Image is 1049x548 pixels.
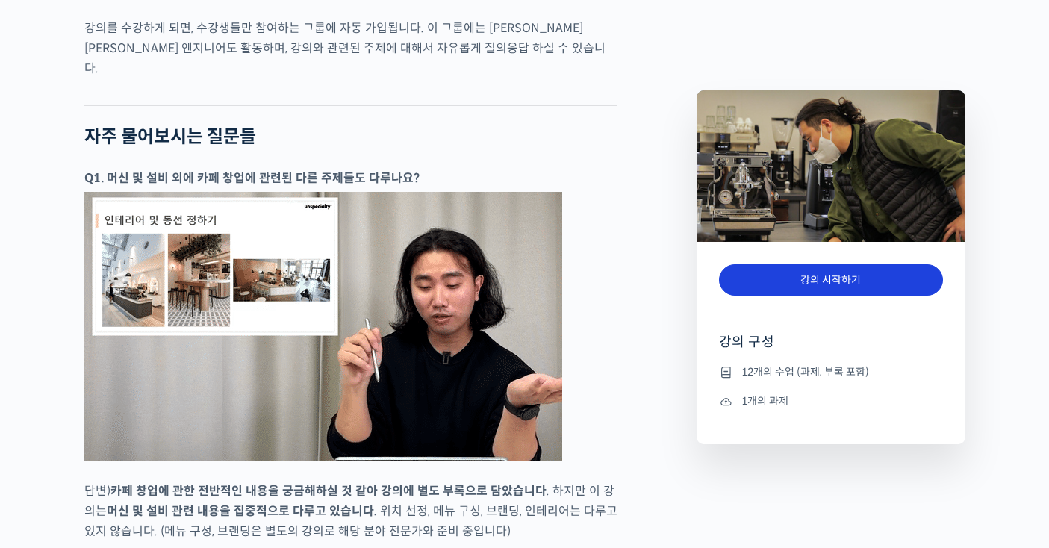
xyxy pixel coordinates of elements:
li: 12개의 수업 (과제, 부록 포함) [719,363,943,381]
a: 대화 [99,424,193,461]
p: 답변) . 하지만 이 강의는 . 위치 선정, 메뉴 구성, 브랜딩, 인테리어는 다루고 있지 않습니다. (메뉴 구성, 브랜딩은 별도의 강의로 해당 분야 전문가와 준비 중입니다) [84,481,617,541]
strong: 머신 및 설비 관련 내용을 집중적으로 다루고 있습니다 [107,503,374,519]
a: 설정 [193,424,287,461]
a: 강의 시작하기 [719,264,943,296]
strong: 카페 창업에 관한 전반적인 내용을 궁금해하실 것 같아 강의에 별도 부록으로 담았습니다 [110,483,547,499]
span: 설정 [231,446,249,458]
span: 홈 [47,446,56,458]
strong: 자주 물어보시는 질문들 [84,125,256,148]
li: 1개의 과제 [719,393,943,411]
a: 홈 [4,424,99,461]
h4: 강의 구성 [719,333,943,363]
strong: Q1. 머신 및 설비 외에 카페 창업에 관련된 다른 주제들도 다루나요? [84,170,420,186]
p: 강의를 수강하게 되면, 수강생들만 참여하는 그룹에 자동 가입됩니다. 이 그룹에는 [PERSON_NAME] [PERSON_NAME] 엔지니어도 활동하며, 강의와 관련된 주제에 ... [84,18,617,78]
span: 대화 [137,447,155,459]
